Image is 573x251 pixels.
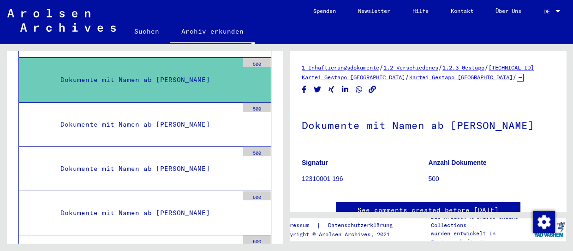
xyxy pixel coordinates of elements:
[513,73,517,81] span: /
[533,211,555,233] img: Zustimmung ändern
[354,84,364,95] button: Share on WhatsApp
[243,58,271,67] div: 500
[431,229,532,246] p: wurden entwickelt in Partnerschaft mit
[243,103,271,112] div: 500
[321,221,404,230] a: Datenschutzerklärung
[299,84,309,95] button: Share on Facebook
[438,63,442,71] span: /
[280,221,316,230] a: Impressum
[383,64,438,71] a: 1.2 Verschiedenes
[409,74,513,81] a: Kartei Gestapo [GEOGRAPHIC_DATA]
[170,20,255,44] a: Archiv erkunden
[123,20,170,42] a: Suchen
[7,9,116,32] img: Arolsen_neg.svg
[327,84,336,95] button: Share on Xing
[429,174,555,184] p: 500
[54,71,239,89] div: Dokumente mit Namen ab [PERSON_NAME]
[484,63,489,71] span: /
[532,210,555,233] div: Zustimmung ändern
[405,73,409,81] span: /
[302,64,379,71] a: 1 Inhaftierungsdokumente
[243,147,271,156] div: 500
[54,160,239,178] div: Dokumente mit Namen ab [PERSON_NAME]
[543,8,554,15] span: DE
[358,205,499,215] a: See comments created before [DATE]
[54,116,239,134] div: Dokumente mit Namen ab [PERSON_NAME]
[442,64,484,71] a: 1.2.3 Gestapo
[280,221,404,230] div: |
[340,84,350,95] button: Share on LinkedIn
[54,204,239,222] div: Dokumente mit Namen ab [PERSON_NAME]
[313,84,322,95] button: Share on Twitter
[243,191,271,200] div: 500
[280,230,404,239] p: Copyright © Arolsen Archives, 2021
[243,235,271,245] div: 500
[431,213,532,229] p: Die Arolsen Archives Online-Collections
[302,104,555,145] h1: Dokumente mit Namen ab [PERSON_NAME]
[302,159,328,166] b: Signatur
[429,159,487,166] b: Anzahl Dokumente
[532,218,567,241] img: yv_logo.png
[368,84,377,95] button: Copy link
[379,63,383,71] span: /
[302,174,428,184] p: 12310001 196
